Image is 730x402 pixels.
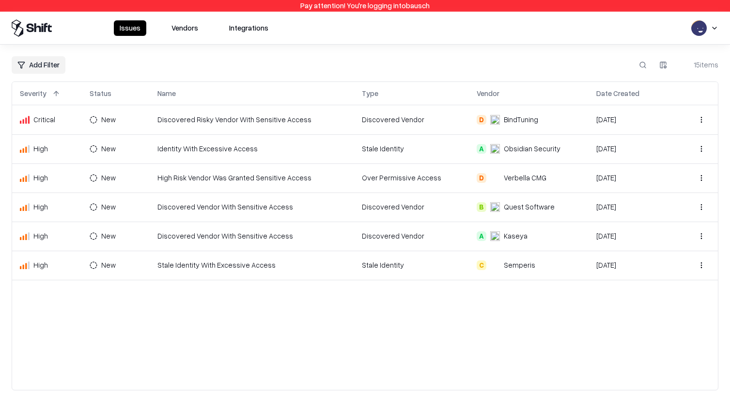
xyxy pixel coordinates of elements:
button: New [90,199,130,215]
td: [DATE] [589,134,678,163]
img: Semperis [490,260,500,270]
div: Vendor [477,88,499,98]
div: New [101,173,116,183]
div: High [20,260,74,270]
div: Severity [20,88,47,98]
button: Issues [114,20,146,36]
div: High [20,202,74,212]
div: High [20,231,74,241]
td: Discovered Vendor With Sensitive Access [150,222,354,251]
div: Critical [20,114,74,125]
td: [DATE] [589,222,678,251]
div: Date Created [596,88,639,98]
td: Discovered Vendor [354,105,469,134]
div: Kaseya [504,231,528,241]
td: [DATE] [589,251,678,280]
div: D [477,173,486,183]
div: New [101,144,116,154]
td: Discovered Risky Vendor With Sensitive Access [150,105,354,134]
td: Stale Identity [354,251,469,280]
div: Verbella CMG [504,173,546,183]
div: High [20,173,74,183]
div: Semperis [504,260,535,270]
div: Obsidian Security [504,144,560,154]
td: Identity With Excessive Access [150,134,354,163]
div: New [101,231,116,241]
button: New [90,228,130,244]
button: Vendors [166,20,204,36]
td: Discovered Vendor [354,222,469,251]
img: Kaseya [490,231,500,241]
td: High Risk Vendor Was Granted Sensitive Access [150,163,354,193]
img: Quest Software [490,202,500,212]
div: Name [157,88,176,98]
td: Over Permissive Access [354,163,469,193]
button: New [90,112,130,128]
div: 15 items [680,60,718,70]
img: Verbella CMG [490,173,500,183]
div: BindTuning [504,114,538,125]
td: Stale Identity With Excessive Access [150,251,354,280]
td: Stale Identity [354,134,469,163]
button: New [90,170,130,186]
td: [DATE] [589,193,678,222]
td: [DATE] [589,163,678,193]
div: C [477,260,486,270]
div: Type [362,88,378,98]
td: Discovered Vendor [354,193,469,222]
div: Quest Software [504,202,555,212]
div: New [101,202,116,212]
div: New [101,114,116,125]
td: Discovered Vendor With Sensitive Access [150,193,354,222]
div: B [477,202,486,212]
div: New [101,260,116,270]
button: New [90,257,130,273]
button: Add Filter [12,56,65,74]
div: D [477,115,486,125]
div: Status [90,88,111,98]
button: New [90,141,130,157]
img: BindTuning [490,115,500,125]
td: [DATE] [589,105,678,134]
div: A [477,231,486,241]
button: Integrations [223,20,274,36]
div: High [20,144,74,154]
img: Obsidian Security [490,144,500,154]
div: A [477,144,486,154]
